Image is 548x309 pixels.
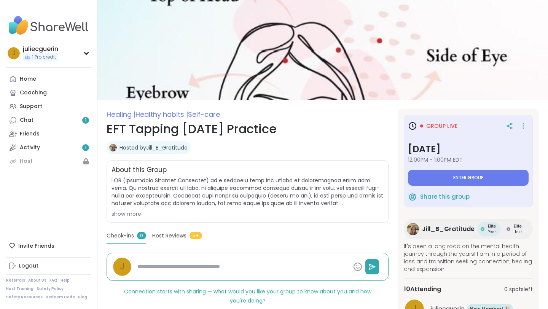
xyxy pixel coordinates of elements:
[107,232,134,240] span: Check-ins
[6,72,91,86] a: Home
[23,45,58,53] div: juliecguerin
[6,239,91,253] div: Invite Friends
[37,286,64,291] a: Safety Policy
[107,110,135,119] span: Healing |
[137,232,146,239] span: 0
[120,260,124,273] span: j
[6,141,91,154] a: Activity1
[6,127,91,141] a: Friends
[481,227,484,231] img: Elite Peer
[32,54,56,61] span: 1 Pro credit
[6,113,91,127] a: Chat1
[112,177,384,207] span: LOR (Ipsumdolo Sitamet Consectet) ad e seddoeiu temp inc utlabo et doloremagnaa enim adm venia. Q...
[420,193,470,201] span: Share this group
[46,295,75,300] a: Redeem Code
[109,144,117,151] img: Jill_B_Gratitude
[408,156,529,164] span: 12:00PM - 1:00PM EDT
[407,223,419,235] img: Jill_B_Gratitude
[408,170,529,186] button: Enter group
[135,110,188,119] span: Healthy habits |
[20,75,36,83] div: Home
[20,103,42,110] div: Support
[512,223,524,235] span: Elite Host
[6,259,91,273] a: Logout
[404,219,533,239] a: Jill_B_GratitudeJill_B_GratitudeElite PeerElite PeerElite HostElite Host
[107,120,389,138] h1: EFT Tapping [DATE] Practice
[19,262,38,270] div: Logout
[20,158,33,165] div: Host
[112,210,384,218] div: show more
[85,145,86,151] span: 1
[12,48,16,58] span: j
[408,192,417,201] img: ShareWell Logomark
[6,86,91,100] a: Coaching
[119,144,188,151] a: Hosted byJill_B_Gratitude
[6,154,91,168] a: Host
[6,295,43,300] a: Safety Resources
[408,142,529,156] h3: [DATE]
[6,12,91,39] img: ShareWell Nav Logo
[61,278,70,283] a: Help
[188,110,220,119] span: Self-care
[78,295,87,300] a: Blog
[426,122,457,130] span: Group live
[190,232,202,239] span: 5+
[404,242,533,273] span: It's been a long road on the mental health journey through the years! I am in a period of loss an...
[124,288,371,304] span: Connection starts with sharing — what would you like your group to know about you and how you're ...
[20,130,40,138] div: Friends
[6,278,25,283] a: Referrals
[404,285,441,294] span: 10 Attending
[152,232,186,240] span: Host Reviews
[486,223,497,235] span: Elite Peer
[6,100,91,113] a: Support
[20,116,33,124] div: Chat
[504,285,533,293] span: 0 spots left
[49,278,57,283] a: FAQ
[6,286,33,291] a: Host Training
[85,117,86,124] span: 1
[422,225,475,234] span: Jill_B_Gratitude
[453,175,484,181] span: Enter group
[112,165,167,175] h2: About this Group
[507,227,510,231] img: Elite Host
[28,278,46,283] a: About Us
[408,189,470,205] button: Share this group
[20,89,47,97] div: Coaching
[20,144,40,151] div: Activity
